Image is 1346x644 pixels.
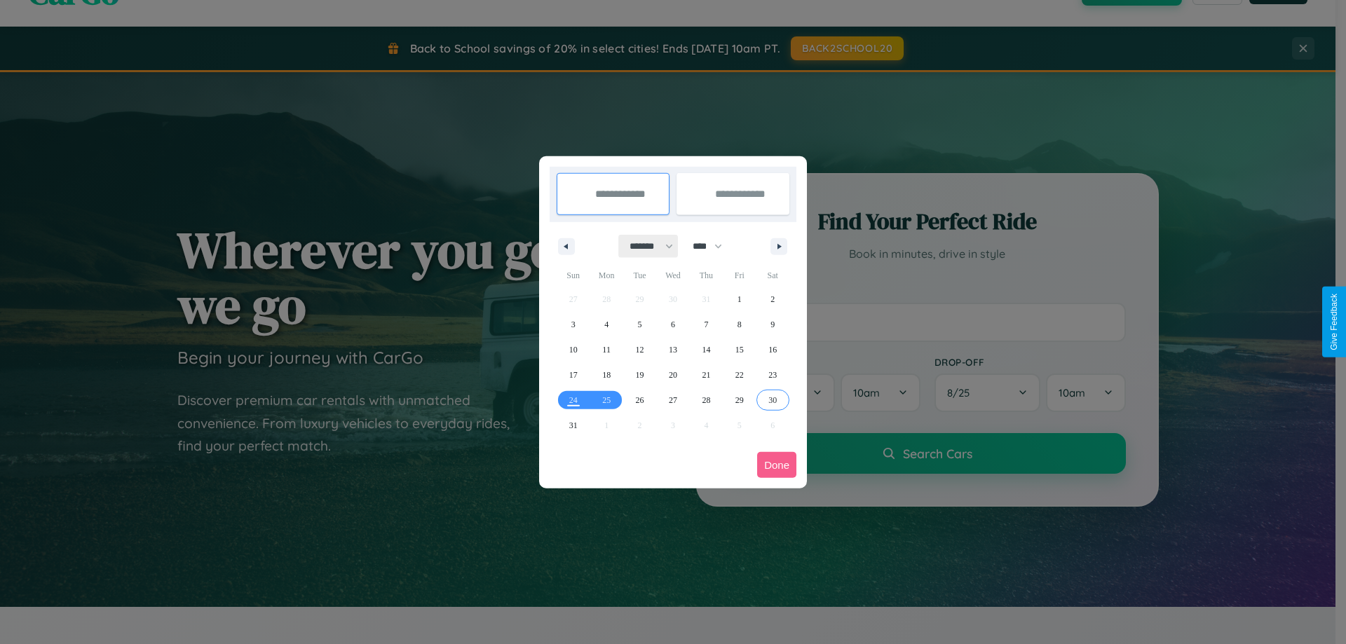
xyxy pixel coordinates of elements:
span: 8 [737,312,742,337]
button: 19 [623,362,656,388]
span: 7 [704,312,708,337]
button: 16 [756,337,789,362]
button: Done [757,452,796,478]
span: 23 [768,362,777,388]
span: 22 [735,362,744,388]
button: 9 [756,312,789,337]
button: 11 [590,337,623,362]
button: 7 [690,312,723,337]
span: 17 [569,362,578,388]
button: 17 [557,362,590,388]
button: 28 [690,388,723,413]
span: Tue [623,264,656,287]
span: Fri [723,264,756,287]
span: 20 [669,362,677,388]
span: Sat [756,264,789,287]
span: 9 [770,312,775,337]
span: 18 [602,362,611,388]
span: Wed [656,264,689,287]
button: 29 [723,388,756,413]
button: 30 [756,388,789,413]
span: 25 [602,388,611,413]
button: 21 [690,362,723,388]
span: 14 [702,337,710,362]
span: 29 [735,388,744,413]
button: 1 [723,287,756,312]
span: Mon [590,264,623,287]
span: 24 [569,388,578,413]
span: 13 [669,337,677,362]
span: 6 [671,312,675,337]
button: 3 [557,312,590,337]
span: 1 [737,287,742,312]
button: 27 [656,388,689,413]
span: 5 [638,312,642,337]
span: Thu [690,264,723,287]
button: 25 [590,388,623,413]
span: 3 [571,312,576,337]
button: 26 [623,388,656,413]
button: 22 [723,362,756,388]
button: 2 [756,287,789,312]
div: Give Feedback [1329,294,1339,350]
span: 12 [636,337,644,362]
span: 19 [636,362,644,388]
span: 4 [604,312,609,337]
button: 20 [656,362,689,388]
button: 24 [557,388,590,413]
span: 21 [702,362,710,388]
span: 10 [569,337,578,362]
span: 27 [669,388,677,413]
button: 4 [590,312,623,337]
span: 28 [702,388,710,413]
span: 16 [768,337,777,362]
span: 11 [602,337,611,362]
span: 2 [770,287,775,312]
span: 15 [735,337,744,362]
button: 18 [590,362,623,388]
button: 8 [723,312,756,337]
button: 5 [623,312,656,337]
button: 6 [656,312,689,337]
span: Sun [557,264,590,287]
button: 10 [557,337,590,362]
button: 23 [756,362,789,388]
span: 30 [768,388,777,413]
span: 26 [636,388,644,413]
button: 15 [723,337,756,362]
button: 31 [557,413,590,438]
button: 14 [690,337,723,362]
button: 12 [623,337,656,362]
span: 31 [569,413,578,438]
button: 13 [656,337,689,362]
